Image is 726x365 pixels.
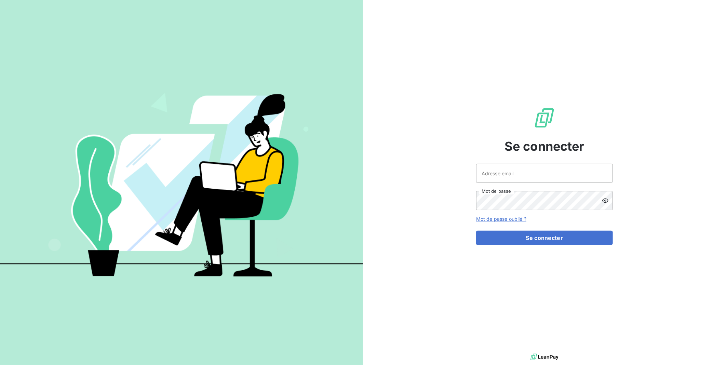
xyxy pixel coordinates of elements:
[476,164,613,183] input: placeholder
[534,107,555,129] img: Logo LeanPay
[476,216,526,222] a: Mot de passe oublié ?
[476,231,613,245] button: Se connecter
[505,137,584,156] span: Se connecter
[530,352,559,362] img: logo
